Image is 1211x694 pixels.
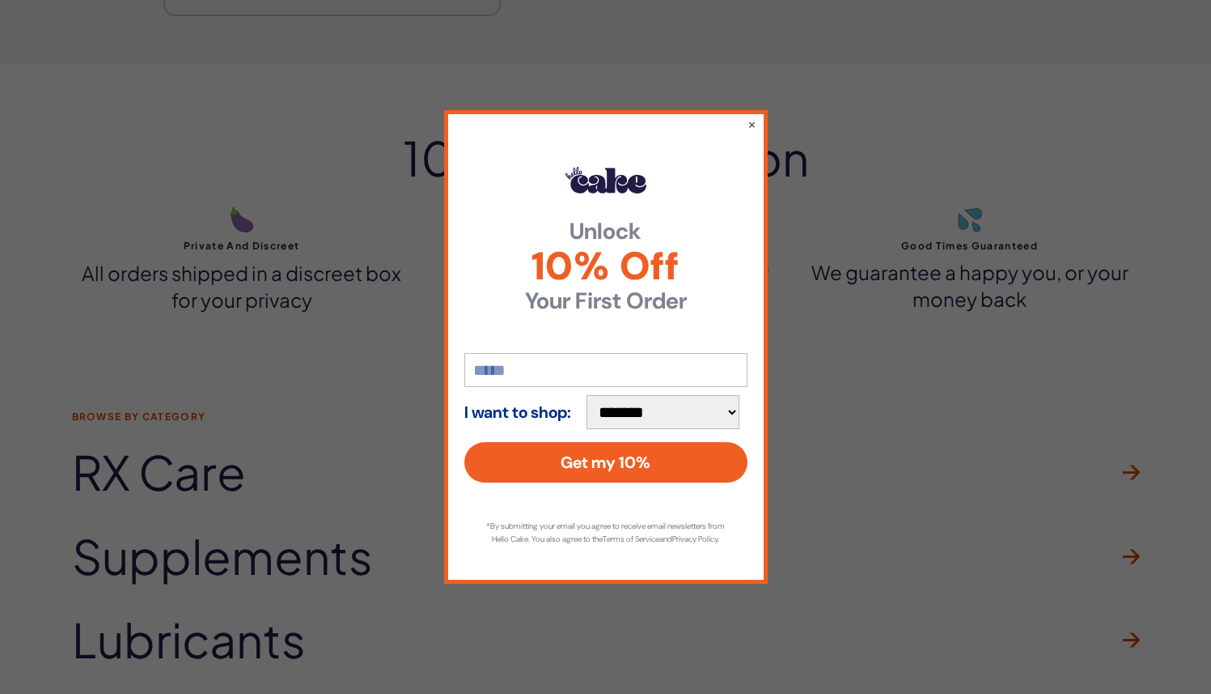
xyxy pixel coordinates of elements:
[464,442,747,483] button: Get my 10%
[672,534,718,544] a: Privacy Policy
[464,220,747,243] strong: Unlock
[603,534,659,544] a: Terms of Service
[565,167,646,193] img: Hello Cake
[464,247,747,286] span: 10% Off
[481,520,731,546] p: *By submitting your email you agree to receive email newsletters from Hello Cake. You also agree ...
[464,403,571,421] strong: I want to shop:
[464,290,747,313] strong: Your First Order
[747,116,756,132] button: ×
